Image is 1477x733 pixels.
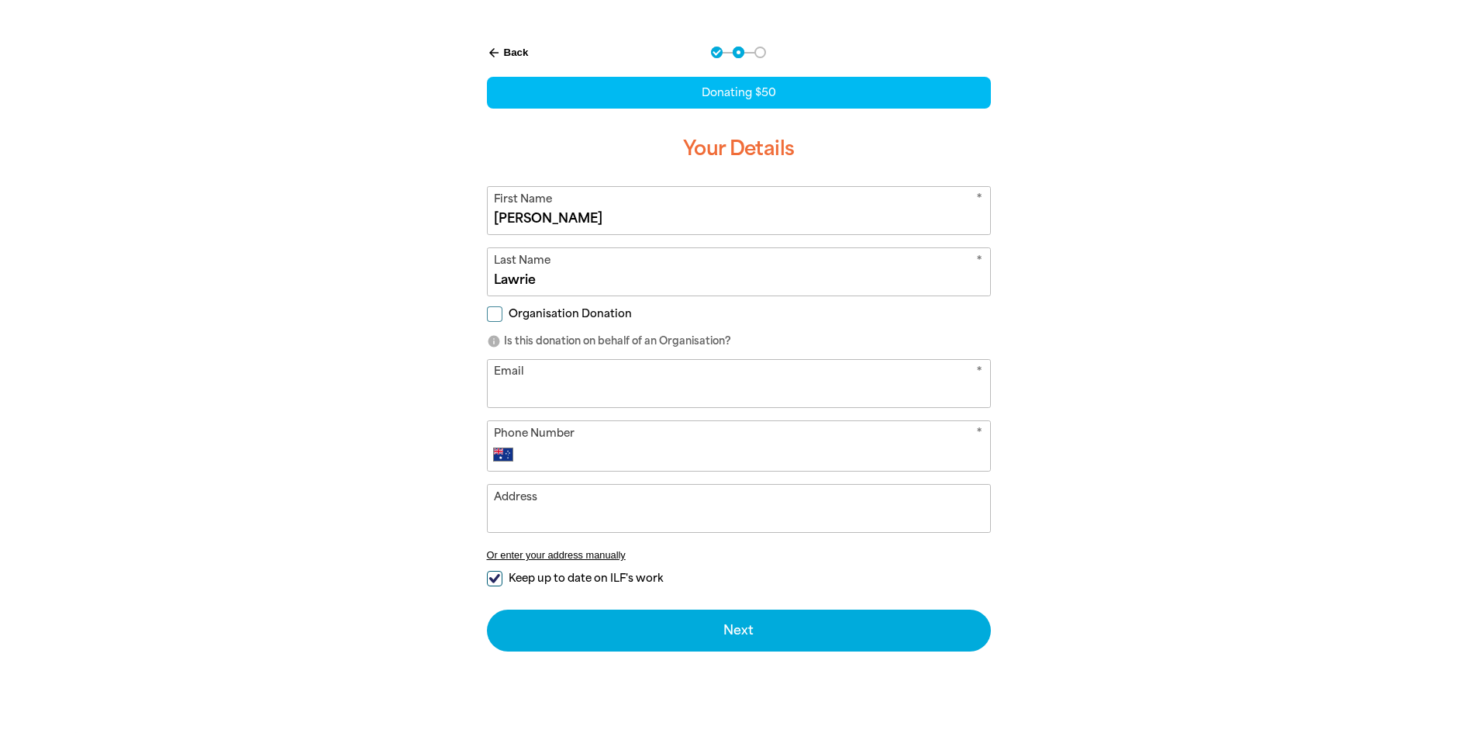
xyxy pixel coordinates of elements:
[711,47,723,58] button: Navigate to step 1 of 3 to enter your donation amount
[487,124,991,174] h3: Your Details
[487,610,991,652] button: Next
[487,306,502,322] input: Organisation Donation
[487,334,501,348] i: info
[481,40,535,66] button: Back
[976,425,982,444] i: Required
[733,47,744,58] button: Navigate to step 2 of 3 to enter your details
[487,571,502,586] input: Keep up to date on ILF's work
[509,306,632,321] span: Organisation Donation
[754,47,766,58] button: Navigate to step 3 of 3 to enter your payment details
[487,334,991,349] p: Is this donation on behalf of an Organisation?
[487,77,991,109] div: Donating $50
[487,46,501,60] i: arrow_back
[509,571,663,586] span: Keep up to date on ILF's work
[487,549,991,561] button: Or enter your address manually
